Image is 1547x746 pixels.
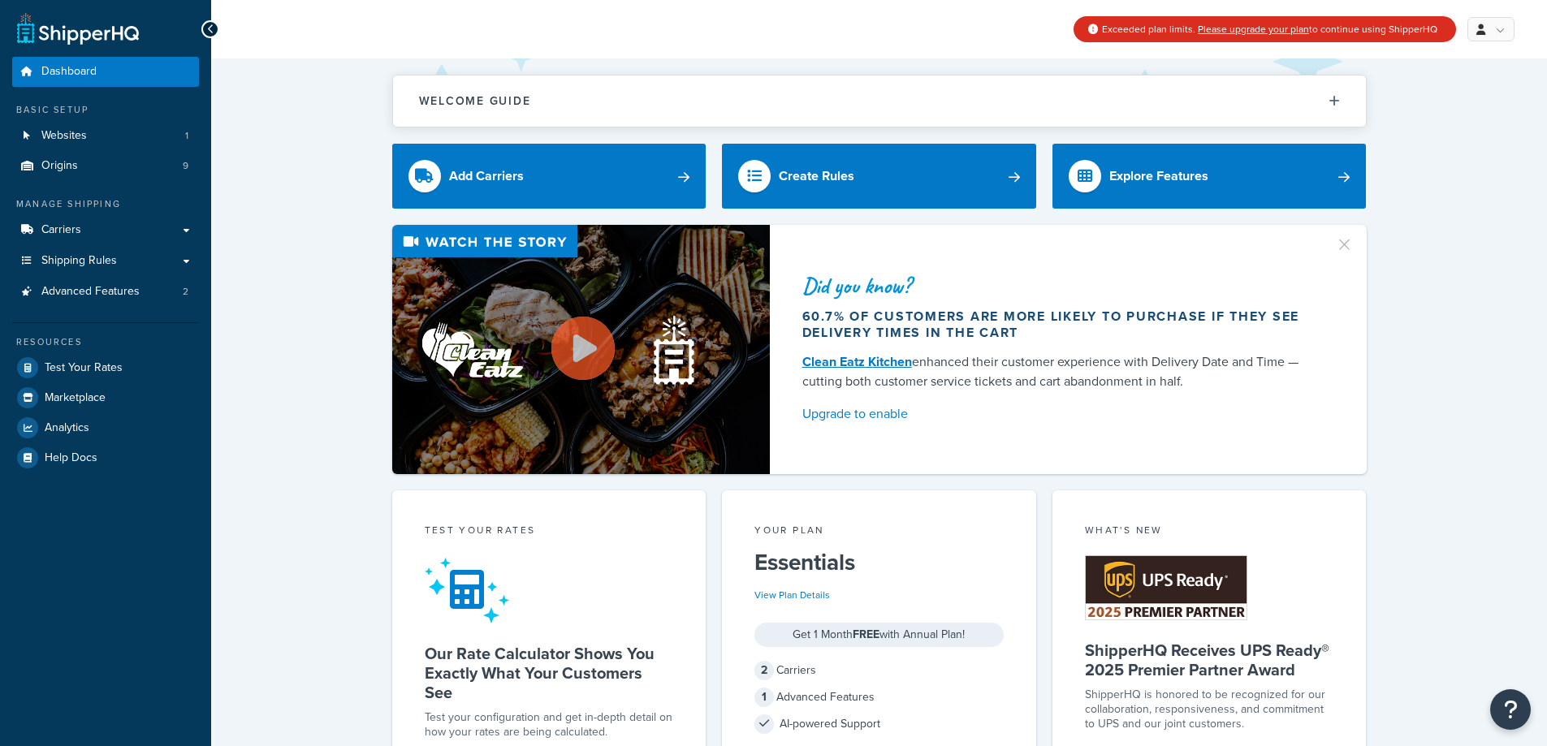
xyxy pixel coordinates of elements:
div: Carriers [754,659,1004,682]
span: Analytics [45,421,89,435]
button: Open Resource Center [1490,689,1531,730]
div: Resources [12,335,199,349]
div: Get 1 Month with Annual Plan! [754,623,1004,647]
a: Analytics [12,413,199,442]
span: 9 [183,159,188,173]
p: ShipperHQ is honored to be recognized for our collaboration, responsiveness, and commitment to UP... [1085,688,1334,731]
div: 60.7% of customers are more likely to purchase if they see delivery times in the cart [802,308,1316,341]
a: Advanced Features2 [12,277,199,307]
div: Did you know? [802,274,1316,297]
span: Marketplace [45,391,106,405]
span: 1 [185,129,188,143]
span: Carriers [41,223,81,237]
span: 1 [754,688,774,707]
a: Create Rules [722,144,1036,209]
span: Advanced Features [41,285,140,299]
span: 2 [183,285,188,299]
a: Clean Eatz Kitchen [802,352,912,371]
h5: Essentials [754,550,1004,576]
strong: FREE [853,626,879,643]
a: Marketplace [12,383,199,412]
li: Advanced Features [12,277,199,307]
h2: Welcome Guide [419,95,531,107]
div: AI-powered Support [754,713,1004,735]
span: Help Docs [45,451,97,465]
a: Upgrade to enable [802,403,1316,425]
li: Websites [12,121,199,151]
a: Help Docs [12,443,199,472]
a: Explore Features [1052,144,1367,209]
a: Carriers [12,215,199,245]
span: 2 [754,661,774,680]
a: Dashboard [12,57,199,87]
div: What's New [1085,523,1334,541]
span: Shipping Rules [41,254,117,268]
a: Add Carriers [392,144,707,209]
div: Add Carriers [449,165,524,188]
div: Test your configuration and get in-depth detail on how your rates are being calculated. [425,710,674,740]
a: Origins9 [12,151,199,181]
a: Test Your Rates [12,353,199,382]
span: Exceeded plan limits. to continue using ShipperHQ [1102,22,1437,37]
img: Video thumbnail [392,225,770,474]
a: Websites1 [12,121,199,151]
span: Test Your Rates [45,361,123,375]
div: Create Rules [779,165,854,188]
div: Your Plan [754,523,1004,541]
span: Origins [41,159,78,173]
div: Advanced Features [754,686,1004,709]
div: Manage Shipping [12,197,199,211]
div: Explore Features [1109,165,1208,188]
a: Shipping Rules [12,246,199,276]
h5: Our Rate Calculator Shows You Exactly What Your Customers See [425,644,674,702]
div: Test your rates [425,523,674,541]
a: Please upgrade your plan [1198,22,1309,37]
span: Websites [41,129,87,143]
h5: ShipperHQ Receives UPS Ready® 2025 Premier Partner Award [1085,640,1334,679]
div: Basic Setup [12,103,199,117]
li: Origins [12,151,199,181]
button: Welcome Guide [393,75,1366,127]
span: Dashboard [41,65,97,79]
a: View Plan Details [754,588,830,602]
div: enhanced their customer experience with Delivery Date and Time — cutting both customer service ti... [802,352,1316,391]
